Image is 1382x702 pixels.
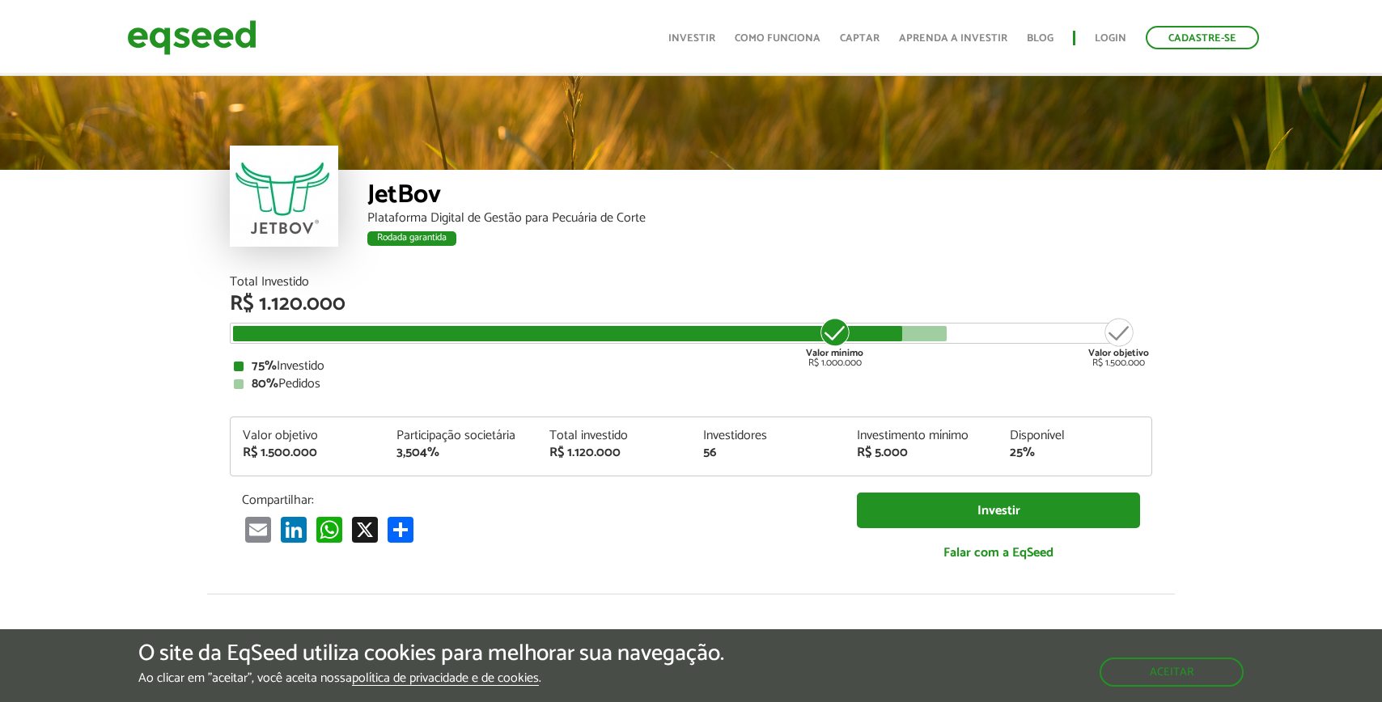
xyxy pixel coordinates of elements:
[899,33,1007,44] a: Aprenda a investir
[230,276,1152,289] div: Total Investido
[278,516,310,543] a: LinkedIn
[243,446,372,459] div: R$ 1.500.000
[804,316,865,368] div: R$ 1.000.000
[703,429,833,442] div: Investidores
[242,516,274,543] a: Email
[252,373,278,395] strong: 80%
[1010,446,1139,459] div: 25%
[367,212,1152,225] div: Plataforma Digital de Gestão para Pecuária de Corte
[549,446,679,459] div: R$ 1.120.000
[396,429,526,442] div: Participação societária
[1146,26,1259,49] a: Cadastre-se
[138,670,724,686] p: Ao clicar em "aceitar", você aceita nossa .
[806,345,863,361] strong: Valor mínimo
[230,294,1152,315] div: R$ 1.120.000
[367,182,1152,212] div: JetBov
[243,429,372,442] div: Valor objetivo
[857,493,1140,529] a: Investir
[840,33,880,44] a: Captar
[242,493,833,508] p: Compartilhar:
[234,378,1148,391] div: Pedidos
[1095,33,1126,44] a: Login
[384,516,417,543] a: Compartilhar
[549,429,679,442] div: Total investido
[857,429,986,442] div: Investimento mínimo
[138,641,724,666] h5: O site da EqSeed utiliza cookies para melhorar sua navegação.
[857,446,986,459] div: R$ 5.000
[234,360,1148,373] div: Investido
[352,672,539,686] a: política de privacidade e de cookies
[1027,33,1053,44] a: Blog
[668,33,715,44] a: Investir
[1088,345,1149,361] strong: Valor objetivo
[857,536,1140,569] a: Falar com a EqSeed
[1010,429,1139,442] div: Disponível
[349,516,381,543] a: X
[1100,658,1244,687] button: Aceitar
[367,231,456,246] div: Rodada garantida
[396,446,526,459] div: 3,504%
[127,16,256,59] img: EqSeed
[313,516,345,543] a: WhatsApp
[252,355,277,377] strong: 75%
[1088,316,1149,368] div: R$ 1.500.000
[703,446,833,459] div: 56
[735,33,820,44] a: Como funciona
